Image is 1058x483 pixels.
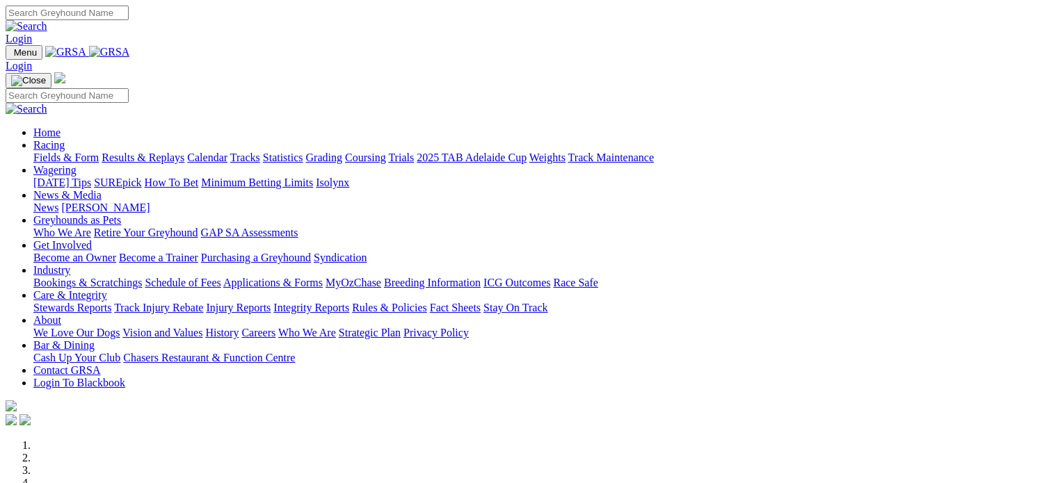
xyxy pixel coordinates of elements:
div: Bar & Dining [33,352,1052,364]
a: Trials [388,152,414,163]
img: twitter.svg [19,414,31,425]
a: Racing [33,139,65,151]
a: Weights [529,152,566,163]
img: logo-grsa-white.png [54,72,65,83]
a: Track Injury Rebate [114,302,203,313]
div: News & Media [33,202,1052,214]
a: Login [6,33,32,44]
a: Grading [306,152,342,163]
a: SUREpick [94,177,141,188]
a: About [33,314,61,326]
a: Applications & Forms [223,277,323,288]
a: Chasers Restaurant & Function Centre [123,352,295,363]
input: Search [6,88,129,103]
a: Stewards Reports [33,302,111,313]
a: Cash Up Your Club [33,352,120,363]
a: News & Media [33,189,102,201]
div: About [33,327,1052,339]
a: We Love Our Dogs [33,327,120,338]
img: Close [11,75,46,86]
a: Tracks [230,152,260,163]
input: Search [6,6,129,20]
img: Search [6,20,47,33]
div: Care & Integrity [33,302,1052,314]
a: MyOzChase [326,277,381,288]
a: Care & Integrity [33,289,107,301]
a: Isolynx [316,177,349,188]
a: Schedule of Fees [145,277,221,288]
a: [PERSON_NAME] [61,202,150,213]
a: How To Bet [145,177,199,188]
a: GAP SA Assessments [201,227,298,238]
a: Vision and Values [122,327,202,338]
div: Racing [33,152,1052,164]
img: GRSA [89,46,130,58]
a: Injury Reports [206,302,271,313]
a: Who We Are [278,327,336,338]
a: Retire Your Greyhound [94,227,198,238]
a: Contact GRSA [33,364,100,376]
a: Careers [241,327,275,338]
a: Track Maintenance [568,152,654,163]
a: Privacy Policy [403,327,469,338]
a: News [33,202,58,213]
a: Integrity Reports [273,302,349,313]
a: Stay On Track [483,302,547,313]
a: Minimum Betting Limits [201,177,313,188]
a: Race Safe [553,277,598,288]
a: Get Involved [33,239,92,251]
a: Login [6,60,32,72]
a: Home [33,126,61,138]
a: Who We Are [33,227,91,238]
a: Strategic Plan [339,327,401,338]
a: History [205,327,239,338]
a: Wagering [33,164,77,176]
img: facebook.svg [6,414,17,425]
a: 2025 TAB Adelaide Cup [417,152,527,163]
a: Greyhounds as Pets [33,214,121,226]
div: Get Involved [33,252,1052,264]
a: Breeding Information [384,277,481,288]
a: Statistics [263,152,303,163]
div: Greyhounds as Pets [33,227,1052,239]
a: [DATE] Tips [33,177,91,188]
img: GRSA [45,46,86,58]
a: Purchasing a Greyhound [201,252,311,263]
a: Industry [33,264,70,276]
a: Coursing [345,152,386,163]
div: Industry [33,277,1052,289]
img: Search [6,103,47,115]
a: Syndication [314,252,367,263]
a: Become an Owner [33,252,116,263]
a: Login To Blackbook [33,377,125,388]
a: Results & Replays [102,152,184,163]
a: Become a Trainer [119,252,198,263]
img: logo-grsa-white.png [6,400,17,411]
button: Toggle navigation [6,45,42,60]
a: ICG Outcomes [483,277,550,288]
a: Calendar [187,152,227,163]
a: Bar & Dining [33,339,95,351]
button: Toggle navigation [6,73,51,88]
a: Rules & Policies [352,302,427,313]
a: Fact Sheets [430,302,481,313]
a: Fields & Form [33,152,99,163]
a: Bookings & Scratchings [33,277,142,288]
div: Wagering [33,177,1052,189]
span: Menu [14,47,37,58]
